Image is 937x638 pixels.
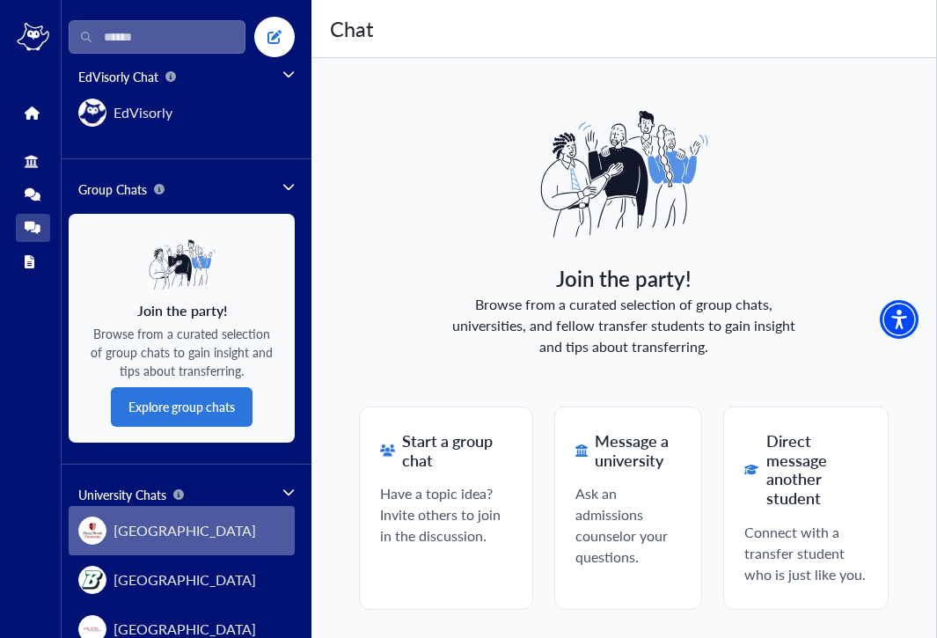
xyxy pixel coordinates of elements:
[111,387,253,427] button: Explore group chats
[78,566,106,594] img: item-logo
[78,180,165,199] span: Group Chats
[744,431,867,507] h2: Direct message another student
[113,520,256,541] span: [GEOGRAPHIC_DATA]
[88,325,275,380] span: Browse from a curated selection of group chats to gain insight and tips about transferring.
[78,517,106,545] img: item-logo
[17,23,50,51] img: logo
[575,483,680,568] span: Ask an admissions counselor your questions.
[556,262,692,294] span: Join the party!
[78,486,184,504] span: University Chats
[380,431,512,469] h2: Start a group chat
[69,88,295,137] div: Channel list
[69,506,295,605] div: Channel list
[575,431,680,469] h2: Message a university
[78,99,106,127] img: item-logo
[137,300,227,321] span: Join the party!
[380,483,512,546] span: Have a topic idea? Invite others to join in the discussion.
[113,102,172,123] span: EdVisorly
[536,86,713,262] img: join-party
[113,569,256,590] span: [GEOGRAPHIC_DATA]
[78,68,176,86] span: EdVisorly Chat
[147,230,217,300] img: empty-image
[69,555,295,605] button: item-logo[GEOGRAPHIC_DATA]
[452,294,795,357] span: Browse from a curated selection of group chats, universities, and fellow transfer students to gai...
[69,201,295,443] div: Channel list
[744,522,867,585] span: Connect with a transfer student who is just like you.
[880,300,919,339] div: Accessibility Menu
[69,88,295,137] button: item-logoEdVisorly
[69,506,295,555] button: item-logo[GEOGRAPHIC_DATA]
